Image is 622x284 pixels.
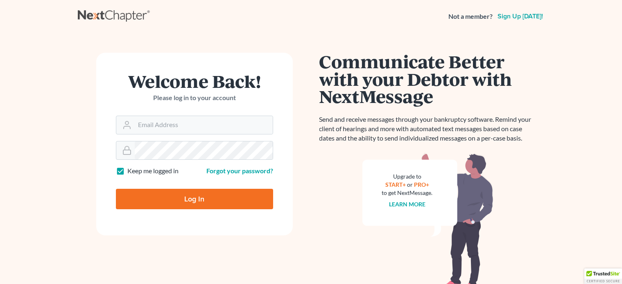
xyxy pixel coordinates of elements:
h1: Communicate Better with your Debtor with NextMessage [319,53,536,105]
p: Please log in to your account [116,93,273,103]
div: TrustedSite Certified [584,268,622,284]
strong: Not a member? [448,12,493,21]
a: START+ [385,181,406,188]
input: Log In [116,189,273,209]
a: Sign up [DATE]! [496,13,545,20]
div: to get NextMessage. [382,189,433,197]
span: or [407,181,413,188]
a: Learn more [389,201,425,208]
div: Upgrade to [382,172,433,181]
h1: Welcome Back! [116,72,273,90]
p: Send and receive messages through your bankruptcy software. Remind your client of hearings and mo... [319,115,536,143]
input: Email Address [135,116,273,134]
a: PRO+ [414,181,429,188]
a: Forgot your password? [206,167,273,174]
label: Keep me logged in [127,166,179,176]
